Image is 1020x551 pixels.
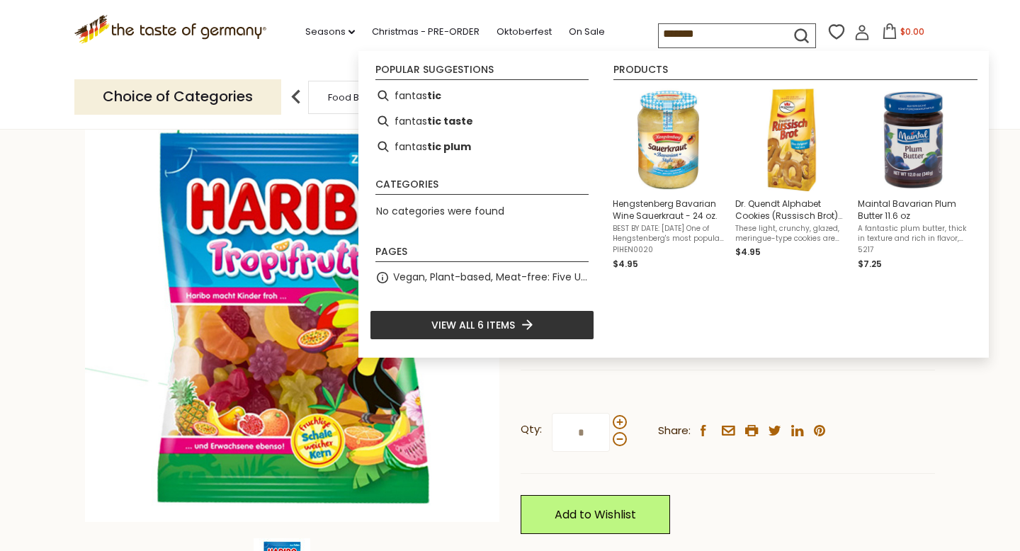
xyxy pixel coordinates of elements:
[497,24,552,40] a: Oktoberfest
[858,258,882,270] span: $7.25
[85,108,499,522] img: Haribo Tropi Frutti Gummies in Bag, 175g - Made In Germany
[617,89,720,191] img: Hengstenberg Bavarian Wine Sauerkraut
[858,198,969,222] span: Maintal Bavarian Plum Butter 11.6 oz
[613,258,638,270] span: $4.95
[370,108,594,134] li: fantastic taste
[739,89,842,191] img: Dr. Quendt Alphabet Cookies (Russisch Brot)
[613,89,724,271] a: Hengstenberg Bavarian Wine SauerkrautHengstenberg Bavarian Wine Sauerkraut - 24 oz.BEST BY DATE: ...
[735,246,761,258] span: $4.95
[552,413,610,452] input: Qty:
[372,24,480,40] a: Christmas - PRE-ORDER
[521,421,542,438] strong: Qty:
[328,92,410,103] a: Food By Category
[900,25,924,38] span: $0.00
[735,89,846,271] a: Dr. Quendt Alphabet Cookies (Russisch Brot)Dr. Quendt Alphabet Cookies (Russisch Brot) 3.5 oz.The...
[393,269,589,285] a: Vegan, Plant-based, Meat-free: Five Up and Coming Brands
[658,422,691,440] span: Share:
[370,310,594,340] li: View all 6 items
[427,88,441,104] b: tic
[613,224,724,244] span: BEST BY DATE: [DATE] One of Hengstenberg's most popular products. Fantastic taste, crunchy textur...
[431,317,515,333] span: View all 6 items
[735,198,846,222] span: Dr. Quendt Alphabet Cookies (Russisch Brot) 3.5 oz.
[375,64,589,80] li: Popular suggestions
[569,24,605,40] a: On Sale
[613,198,724,222] span: Hengstenberg Bavarian Wine Sauerkraut - 24 oz.
[613,245,724,255] span: PIHEN0020
[370,83,594,108] li: fantastic
[305,24,355,40] a: Seasons
[730,83,852,277] li: Dr. Quendt Alphabet Cookies (Russisch Brot) 3.5 oz.
[375,246,589,262] li: Pages
[858,245,969,255] span: 5217
[370,265,594,290] li: Vegan, Plant-based, Meat-free: Five Up and Coming Brands
[376,204,504,218] span: No categories were found
[521,495,670,534] a: Add to Wishlist
[858,89,969,271] a: Maintal Bavarian Plum Butter 11.6 ozA fantastic plum butter, thick in texture and rich in flavor,...
[375,179,589,195] li: Categories
[858,224,969,244] span: A fantastic plum butter, thick in texture and rich in flavor, made in [GEOGRAPHIC_DATA]. Maintal ...
[427,139,471,155] b: tic plum
[427,113,473,130] b: tic taste
[873,23,933,45] button: $0.00
[282,83,310,111] img: previous arrow
[735,224,846,244] span: These light, crunchy, glazed, meringue-type cookies are baked in the shapes or letters. A fantast...
[74,79,281,114] p: Choice of Categories
[613,64,977,80] li: Products
[370,134,594,159] li: fantastic plum
[607,83,730,277] li: Hengstenberg Bavarian Wine Sauerkraut - 24 oz.
[358,51,989,357] div: Instant Search Results
[852,83,975,277] li: Maintal Bavarian Plum Butter 11.6 oz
